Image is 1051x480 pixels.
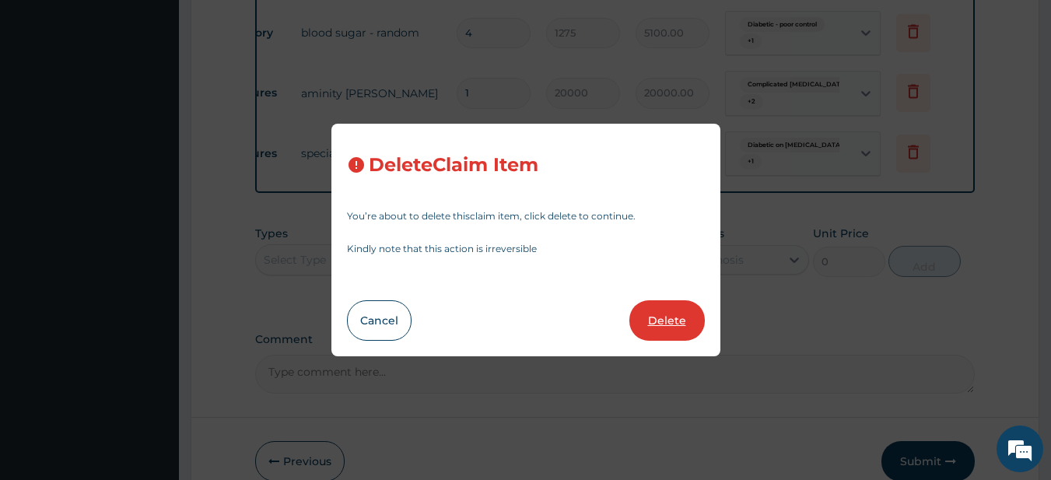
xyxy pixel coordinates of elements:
h3: Delete Claim Item [369,155,538,176]
img: d_794563401_company_1708531726252_794563401 [29,78,63,117]
p: You’re about to delete this claim item , click delete to continue. [347,212,705,221]
span: We're online! [90,142,215,299]
div: Chat with us now [81,87,261,107]
p: Kindly note that this action is irreversible [347,244,705,254]
div: Minimize live chat window [255,8,293,45]
textarea: Type your message and hit 'Enter' [8,317,296,371]
button: Delete [629,300,705,341]
button: Cancel [347,300,412,341]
